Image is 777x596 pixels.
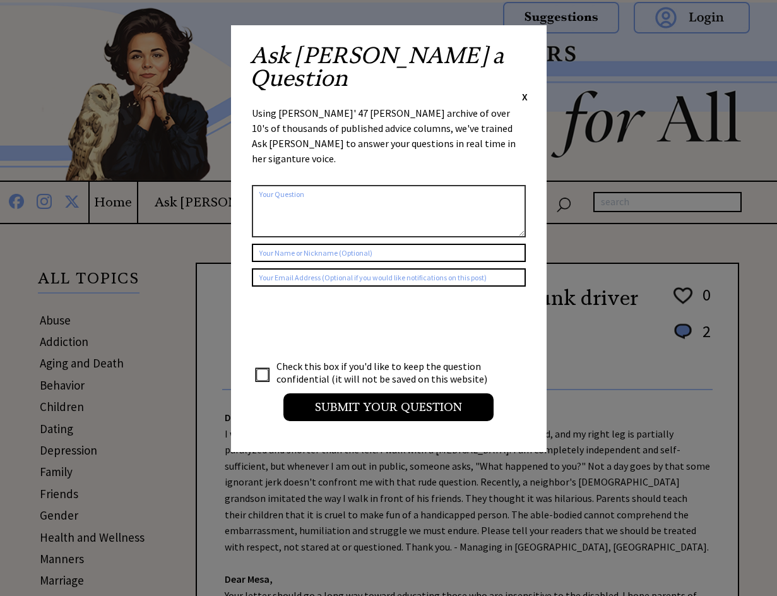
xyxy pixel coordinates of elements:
h2: Ask [PERSON_NAME] a Question [250,44,528,90]
input: Submit your Question [283,393,494,421]
iframe: reCAPTCHA [252,299,444,349]
input: Your Email Address (Optional if you would like notifications on this post) [252,268,526,287]
span: X [522,90,528,103]
input: Your Name or Nickname (Optional) [252,244,526,262]
td: Check this box if you'd like to keep the question confidential (it will not be saved on this webs... [276,359,499,386]
div: Using [PERSON_NAME]' 47 [PERSON_NAME] archive of over 10's of thousands of published advice colum... [252,105,526,179]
